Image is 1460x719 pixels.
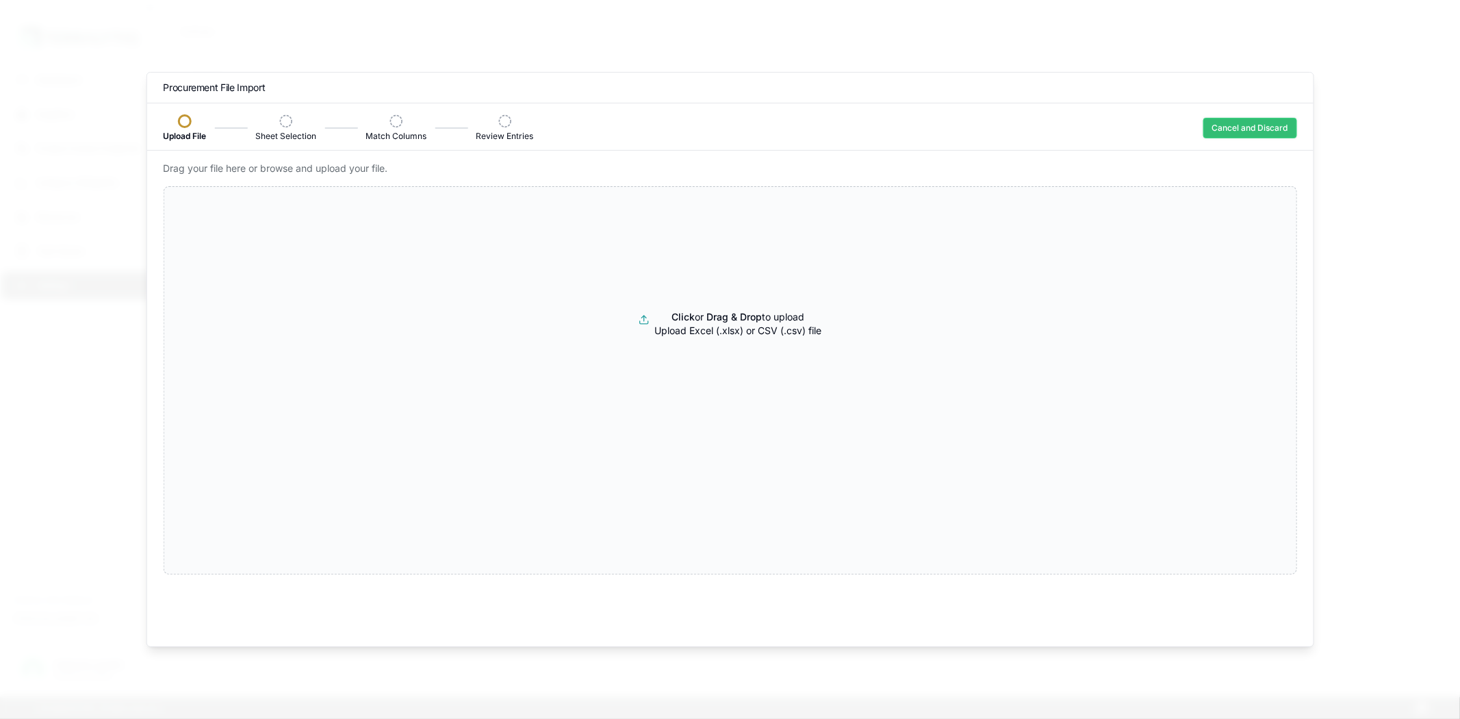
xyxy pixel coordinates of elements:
span: Sheet Selection [255,131,316,142]
span: Drag & Drop [706,311,762,323]
p: Drag your file here or browse and upload your file. [163,162,1296,175]
span: Click [671,311,695,323]
span: Review Entries [476,131,533,142]
span: Match Columns [366,131,426,142]
button: Cancel and Discard [1203,118,1297,138]
p: or to upload Upload Excel (.xlsx) or CSV (.csv) file [654,310,821,338]
button: Clickor Drag & Dropto upload Upload Excel (.xlsx) or CSV (.csv) file [164,201,1296,447]
span: Upload File [163,131,206,142]
h2: Procurement File Import [163,81,1296,94]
